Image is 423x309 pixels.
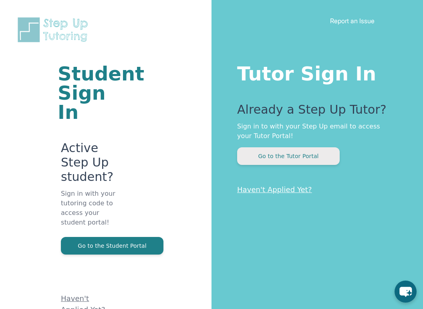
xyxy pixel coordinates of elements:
p: Sign in to with your Step Up email to access your Tutor Portal! [237,122,391,141]
button: Go to the Student Portal [61,237,163,255]
img: Step Up Tutoring horizontal logo [16,16,93,44]
p: Already a Step Up Tutor? [237,102,391,122]
h1: Student Sign In [58,64,115,122]
a: Haven't Applied Yet? [237,185,312,194]
button: chat-button [395,281,417,303]
a: Go to the Student Portal [61,242,163,249]
p: Active Step Up student? [61,141,115,189]
p: Sign in with your tutoring code to access your student portal! [61,189,115,237]
a: Go to the Tutor Portal [237,152,340,160]
button: Go to the Tutor Portal [237,147,340,165]
h1: Tutor Sign In [237,61,391,83]
a: Report an Issue [330,17,375,25]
